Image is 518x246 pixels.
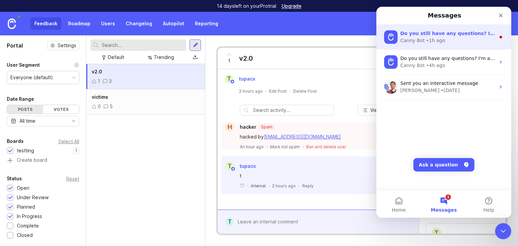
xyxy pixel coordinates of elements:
[64,18,94,30] a: Roadmap
[10,74,53,81] div: Everyone (default)
[37,151,98,165] button: Ask a question
[261,124,272,130] p: Spam
[230,79,235,84] img: member badge
[97,18,119,30] a: Users
[376,7,511,218] iframe: Intercom live chat
[102,41,183,49] input: Search...
[159,18,188,30] a: Autopilot
[221,162,256,171] a: ttupacx
[217,3,276,9] p: 14 days left on your Pro trial
[358,105,394,116] button: View
[154,54,174,61] div: Trending
[239,76,255,82] span: tupacx
[495,223,511,239] iframe: Intercom live chat
[293,88,317,94] div: Delete Post
[431,227,442,238] div: t
[7,41,23,50] h1: Portal
[247,183,248,189] div: ·
[20,117,35,125] div: All time
[7,137,24,145] div: Boards
[16,201,29,206] span: Home
[86,89,205,115] a: victims05
[17,222,39,229] div: Complete
[251,183,266,189] div: Internal
[282,4,301,8] a: Upgrade
[266,144,267,150] div: ·
[240,133,405,141] div: hacked by
[7,175,22,183] div: Status
[17,194,49,201] div: Under Review
[225,74,233,83] div: t
[92,94,108,100] span: victims
[302,183,314,189] div: Reply
[240,163,256,169] span: tupacx
[253,106,330,114] input: Search activity...
[228,57,230,65] span: 1
[54,201,80,206] span: Messages
[270,144,300,150] p: Mark not spam
[110,103,113,110] div: 5
[24,80,63,87] div: [PERSON_NAME]
[8,49,21,62] img: Profile image for Canny Bot
[47,41,79,50] button: Settings
[108,54,124,61] div: Default
[306,144,346,150] button: Ban and delete user
[24,30,49,37] div: Canny Bot
[107,201,118,206] span: Help
[68,118,79,124] svg: toggle icon
[92,69,102,74] span: v2.0
[98,78,100,85] div: 1
[225,217,234,226] div: t
[98,103,101,110] div: 0
[240,172,405,180] div: t
[264,134,341,140] a: [EMAIL_ADDRESS][DOMAIN_NAME]
[43,105,79,114] div: Votes
[370,107,381,114] span: View
[7,158,79,164] a: Create board
[17,213,42,220] div: In Progress
[75,148,77,153] p: 1
[225,162,234,171] div: t
[231,166,236,172] img: member badge
[17,203,35,211] div: Planned
[239,88,263,94] a: 2 hours ago
[50,55,69,62] div: • 4h ago
[265,88,266,94] div: ·
[109,78,112,85] div: 3
[24,74,102,79] span: Sent you an interactive message
[7,105,43,114] div: Posts
[240,144,264,150] span: An hour ago
[50,30,69,37] div: • 1h ago
[90,184,135,211] button: Help
[17,232,33,239] div: Closed
[272,183,296,189] span: 2 hours ago
[191,18,222,30] a: Reporting
[7,61,40,69] div: User Segment
[86,64,205,89] a: v2.013
[298,183,299,189] div: ·
[17,147,34,154] div: testting
[240,124,256,130] span: hacker
[8,73,21,87] img: Profile image for Jacques
[268,183,269,189] div: ·
[225,123,234,131] div: h
[7,95,34,103] div: Date Range
[64,80,83,87] div: • [DATE]
[303,144,304,150] div: ·
[8,19,16,29] img: Canny Home
[24,49,289,54] span: Do you still have any questions? I'm also happy to pass you to one of our humans here at [GEOGRAP...
[289,88,290,94] div: ·
[45,184,90,211] button: Messages
[58,42,76,49] span: Settings
[239,54,253,63] div: v2.0
[24,24,321,29] span: Do you still have any questions? I'm also happy to pass you to one of our humans here at [GEOGRAP...
[24,55,49,62] div: Canny Bot
[66,177,79,181] div: Reset
[58,140,79,143] div: Select All
[122,18,156,30] a: Changelog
